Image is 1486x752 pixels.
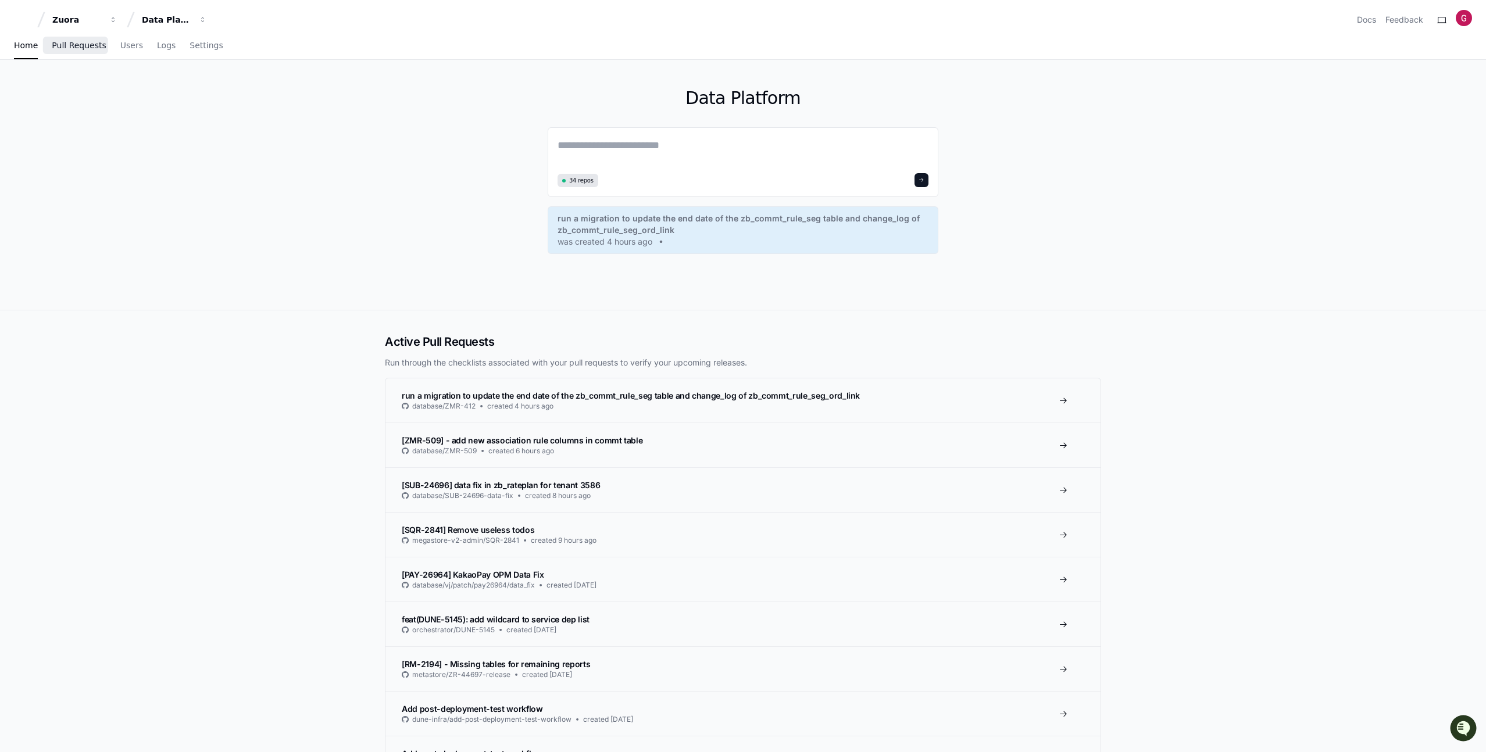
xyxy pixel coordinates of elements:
[385,378,1101,422] a: run a migration to update the end date of the zb_commt_rule_seg table and change_log of zb_commt_...
[157,33,176,59] a: Logs
[12,87,33,108] img: 1756235613930-3d25f9e4-fa56-45dd-b3ad-e072dfbd1548
[14,42,38,49] span: Home
[402,391,860,400] span: run a migration to update the end date of the zb_commt_rule_seg table and change_log of zb_commt_...
[412,625,495,635] span: orchestrator/DUNE-5145
[558,213,928,236] span: run a migration to update the end date of the zb_commt_rule_seg table and change_log of zb_commt_...
[531,536,596,545] span: created 9 hours ago
[583,715,633,724] span: created [DATE]
[52,33,106,59] a: Pull Requests
[190,33,223,59] a: Settings
[1449,714,1480,745] iframe: Open customer support
[116,122,141,131] span: Pylon
[82,121,141,131] a: Powered byPylon
[157,42,176,49] span: Logs
[385,467,1101,512] a: [SUB-24696] data fix in zb_rateplan for tenant 3586database/SUB-24696-data-fixcreated 8 hours ago
[1357,14,1376,26] a: Docs
[120,42,143,49] span: Users
[402,704,542,714] span: Add post-deployment-test workflow
[1456,10,1472,26] img: ACg8ocKDPzgO3TXYB1prfV9Uu9hvBwXAVTqnEfmZJaeolQ0dDABCJg=s96-c
[12,12,35,35] img: PlayerZero
[12,46,212,65] div: Welcome
[402,614,590,624] span: feat(DUNE-5145): add wildcard to service dep list
[546,581,596,590] span: created [DATE]
[488,446,554,456] span: created 6 hours ago
[412,715,571,724] span: dune-infra/add-post-deployment-test-workflow
[506,625,556,635] span: created [DATE]
[558,213,928,248] a: run a migration to update the end date of the zb_commt_rule_seg table and change_log of zb_commt_...
[412,491,513,500] span: database/SUB-24696-data-fix
[569,176,594,185] span: 34 repos
[385,557,1101,601] a: [PAY-26964] KakaoPay OPM Data Fixdatabase/vj/patch/pay26964/data_fixcreated [DATE]
[52,42,106,49] span: Pull Requests
[487,402,553,411] span: created 4 hours ago
[40,98,147,108] div: We're available if you need us!
[52,14,102,26] div: Zuora
[522,670,572,679] span: created [DATE]
[385,357,1101,368] p: Run through the checklists associated with your pull requests to verify your upcoming releases.
[402,480,600,490] span: [SUB-24696] data fix in zb_rateplan for tenant 3586
[14,33,38,59] a: Home
[120,33,143,59] a: Users
[412,581,535,590] span: database/vj/patch/pay26964/data_fix
[402,435,642,445] span: [ZMR-509] - add new association rule columns in commt table
[385,646,1101,691] a: [RM-2194] - Missing tables for remaining reportsmetastore/ZR-44697-releasecreated [DATE]
[385,691,1101,736] a: Add post-deployment-test workflowdune-infra/add-post-deployment-test-workflowcreated [DATE]
[548,88,938,109] h1: Data Platform
[385,512,1101,557] a: [SQR-2841] Remove useless todosmegastore-v2-admin/SQR-2841created 9 hours ago
[412,402,476,411] span: database/ZMR-412
[412,536,519,545] span: megastore-v2-admin/SQR-2841
[412,670,510,679] span: metastore/ZR-44697-release
[412,446,477,456] span: database/ZMR-509
[525,491,591,500] span: created 8 hours ago
[198,90,212,104] button: Start new chat
[558,236,652,248] span: was created 4 hours ago
[385,601,1101,646] a: feat(DUNE-5145): add wildcard to service dep listorchestrator/DUNE-5145created [DATE]
[1385,14,1423,26] button: Feedback
[402,570,544,579] span: [PAY-26964] KakaoPay OPM Data Fix
[190,42,223,49] span: Settings
[402,525,534,535] span: [SQR-2841] Remove useless todos
[40,87,191,98] div: Start new chat
[48,9,122,30] button: Zuora
[142,14,192,26] div: Data Platform
[385,334,1101,350] h2: Active Pull Requests
[137,9,212,30] button: Data Platform
[402,659,590,669] span: [RM-2194] - Missing tables for remaining reports
[385,422,1101,467] a: [ZMR-509] - add new association rule columns in commt tabledatabase/ZMR-509created 6 hours ago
